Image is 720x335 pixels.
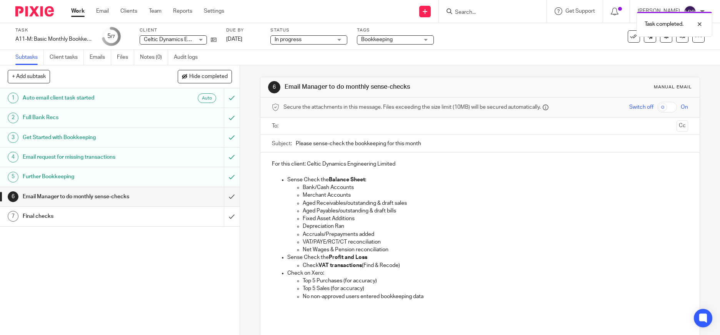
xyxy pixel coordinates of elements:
p: For this client: Celtic Dynamics Engineering Limited [272,160,688,168]
div: 7 [8,211,18,222]
div: 5 [107,32,115,41]
span: Celtic Dynamics Engineering Limited [144,37,232,42]
a: Emails [90,50,111,65]
div: 5 [8,172,18,182]
a: Subtasks [15,50,44,65]
strong: Balance Sheet: [329,177,366,182]
div: 2 [8,113,18,123]
a: Client tasks [50,50,84,65]
div: Manual email [654,84,692,90]
label: Client [140,27,217,33]
small: /7 [111,35,115,39]
div: 3 [8,132,18,143]
span: In progress [275,37,302,42]
p: VAT/PAYE/RCT/CT reconciliation [303,238,688,246]
p: Merchant Accounts [303,191,688,199]
p: Aged Payables/outstanding & draft bills [303,207,688,215]
p: Aged Receivables/outstanding & draft sales [303,199,688,207]
h1: Email Manager to do monthly sense-checks [23,191,152,202]
h1: Email Manager to do monthly sense-checks [285,83,497,91]
a: Notes (0) [140,50,168,65]
label: To: [272,122,280,130]
div: A11-M: Basic Monthly Bookkeeping [15,35,92,43]
h1: Full Bank Recs [23,112,152,123]
label: Tags [357,27,434,33]
span: Switch off [629,103,653,111]
a: Files [117,50,134,65]
label: Subject: [272,140,292,148]
label: Task [15,27,92,33]
p: No non-approved users entered bookkeeping data [303,293,688,300]
div: 4 [8,152,18,163]
p: Top 5 Purchases (for accuracy) [303,277,688,285]
h1: Get Started with Bookkeeping [23,132,152,143]
span: [DATE] [226,36,242,42]
span: On [681,103,688,111]
h1: Auto email client task started [23,92,152,104]
a: Work [71,7,85,15]
p: Top 5 Sales (for accuracy) [303,285,688,292]
span: Hide completed [189,74,228,80]
p: Task completed. [645,20,683,28]
p: Check (Find & Recode) [303,262,688,269]
div: Auto [198,93,216,103]
label: Due by [226,27,261,33]
h1: Final checks [23,211,152,222]
button: + Add subtask [8,70,50,83]
label: Status [270,27,347,33]
p: Net Wages & Pension reconciliation [303,246,688,254]
h1: Email request for missing transactions [23,151,152,163]
p: Sense Check the [287,176,688,184]
p: Fixed Asset Additions [303,215,688,222]
strong: VAT transactions [318,263,362,268]
div: 1 [8,93,18,103]
a: Team [149,7,162,15]
a: Audit logs [174,50,203,65]
a: Settings [204,7,224,15]
img: Pixie [15,6,54,17]
a: Clients [120,7,137,15]
p: Bank/Cash Accounts [303,184,688,191]
a: Email [96,7,109,15]
a: Reports [173,7,192,15]
button: Cc [677,120,688,132]
span: Secure the attachments in this message. Files exceeding the size limit (10MB) will be secured aut... [283,103,541,111]
p: Depreciation Ran [303,222,688,230]
div: 6 [8,191,18,202]
div: 6 [268,81,280,93]
p: Accruals/Prepayments added [303,231,688,238]
button: Hide completed [178,70,232,83]
strong: Profit and Loss [329,255,367,260]
span: Bookkeeping [361,37,393,42]
p: Check on Xero: [287,269,688,277]
img: svg%3E [684,5,696,18]
h1: Further Bookkeeping [23,171,152,182]
p: Sense Check the [287,254,688,261]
